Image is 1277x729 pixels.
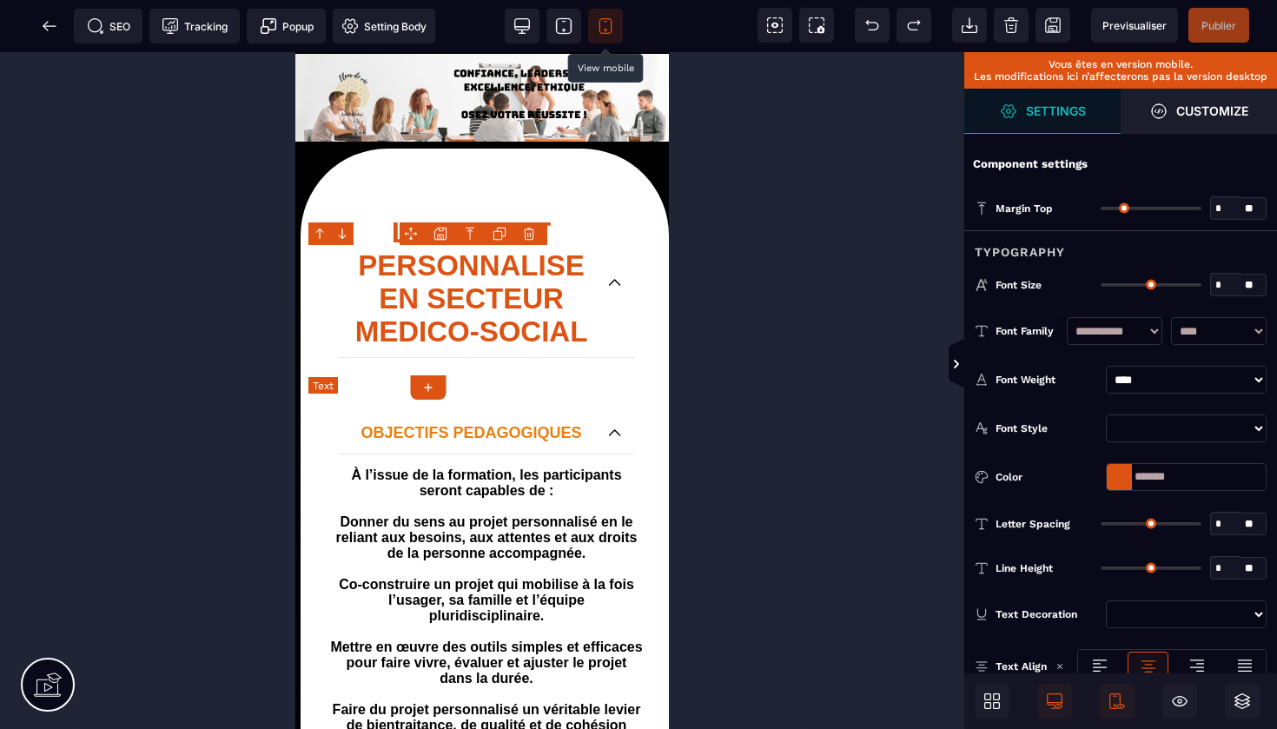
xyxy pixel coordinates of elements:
span: Popup [260,17,314,35]
span: Settings [964,89,1121,134]
span: View components [758,8,792,43]
img: loading [1055,662,1064,671]
p: LE PROJET PERSONNALISE EN SECTEUR MEDICO-SOCIAL [56,164,295,296]
text: À l’issue de la formation, les participants seront capables de : Donner du sens au projet personn... [35,411,347,701]
span: SEO [87,17,130,35]
span: Publier [1201,19,1236,32]
span: Line Height [996,561,1053,575]
span: Screenshot [799,8,834,43]
div: Text Decoration [996,606,1099,623]
p: Les modifications ici n’affecterons pas la version desktop [973,70,1268,83]
span: Mobile Only [1100,684,1135,719]
span: Tracking [162,17,228,35]
div: Font Weight [996,371,1099,388]
strong: Customize [1176,104,1248,117]
span: Preview [1091,8,1178,43]
p: OBJECTIFS PEDAGOGIQUES [56,368,295,393]
strong: Settings [1026,104,1086,117]
span: Open Style Manager [1121,89,1277,134]
span: Previsualiser [1102,19,1167,32]
span: Desktop Only [1037,684,1072,719]
p: Vous êtes en version mobile. [973,58,1268,70]
span: Letter Spacing [996,517,1070,531]
div: Font Family [996,322,1058,340]
div: Typography [964,230,1277,262]
div: Font Style [996,420,1099,437]
span: Setting Body [341,17,427,35]
span: Open Blocks [975,684,1009,719]
div: Component settings [964,148,1277,182]
p: Text Align [975,658,1047,675]
span: Hide/Show Block [1162,684,1197,719]
span: Open Layers [1225,684,1260,719]
span: Margin Top [996,202,1053,215]
div: Color [996,468,1099,486]
span: Font Size [996,278,1042,292]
